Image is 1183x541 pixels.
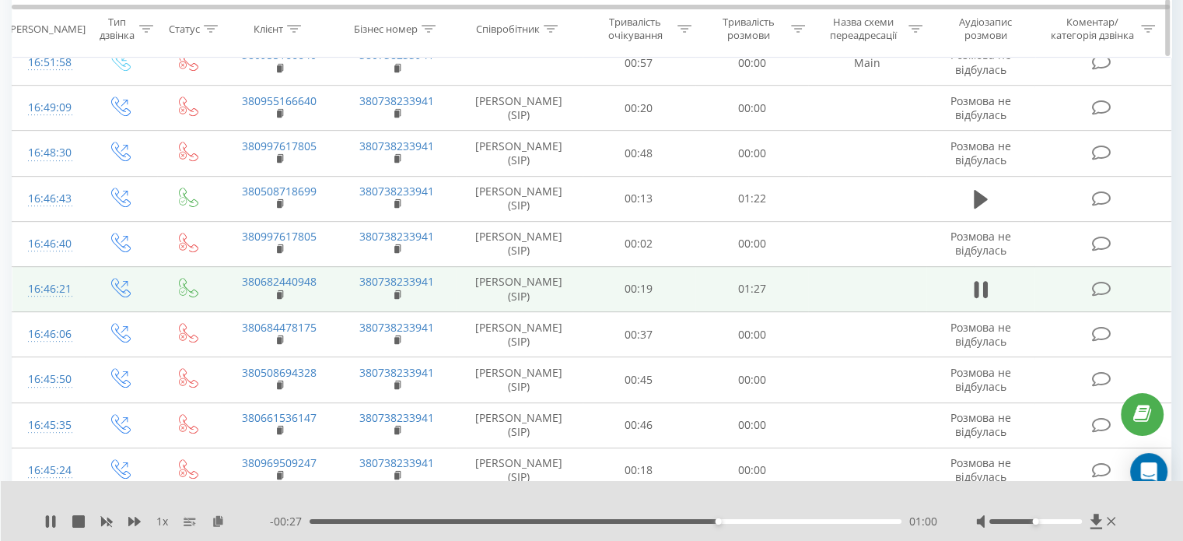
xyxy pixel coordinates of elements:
td: 00:00 [695,448,808,493]
div: Аудіозапис розмови [940,16,1031,43]
div: 16:45:35 [28,410,69,441]
span: 01:00 [909,514,937,529]
td: [PERSON_NAME] (SIP) [456,131,583,176]
div: 16:45:50 [28,364,69,395]
span: Розмова не відбулась [950,139,1011,167]
td: [PERSON_NAME] (SIP) [456,312,583,357]
td: [PERSON_NAME] (SIP) [456,448,583,493]
a: 380997617805 [242,229,317,244]
td: 00:00 [695,131,808,176]
div: Тип дзвінка [98,16,135,43]
div: Бізнес номер [354,23,418,36]
div: 16:46:43 [28,184,69,214]
td: [PERSON_NAME] (SIP) [456,221,583,266]
div: Статус [169,23,200,36]
span: Розмова не відбулась [950,47,1011,76]
span: Розмова не відбулась [950,320,1011,349]
span: - 00:27 [270,514,310,529]
a: 380955166640 [242,93,317,108]
div: 16:46:40 [28,229,69,259]
span: Розмова не відбулась [950,410,1011,439]
span: 1 x [156,514,168,529]
div: [PERSON_NAME] [7,23,86,36]
a: 380997617805 [242,139,317,153]
div: Тривалість розмови [709,16,787,43]
td: [PERSON_NAME] (SIP) [456,402,583,448]
td: 00:18 [583,448,695,493]
a: 380738233941 [359,365,434,380]
a: 380738233941 [359,139,434,153]
a: 380738233941 [359,274,434,289]
td: 00:02 [583,221,695,266]
a: 380738233941 [359,455,434,470]
td: 01:27 [695,266,808,311]
a: 380661536147 [242,410,317,425]
div: 16:46:06 [28,319,69,350]
td: 00:57 [583,40,695,86]
span: Розмова не відбулась [950,93,1011,122]
td: [PERSON_NAME] (SIP) [456,357,583,402]
span: Розмова не відбулась [950,229,1011,258]
td: [PERSON_NAME] (SIP) [456,266,583,311]
a: 380738233941 [359,229,434,244]
td: [PERSON_NAME] (SIP) [456,176,583,221]
div: 16:46:21 [28,274,69,304]
td: 00:37 [583,312,695,357]
div: Співробітник [476,23,540,36]
div: 16:51:58 [28,47,69,78]
div: Accessibility label [716,518,722,525]
td: 00:48 [583,131,695,176]
td: 00:00 [695,86,808,131]
a: 380738233941 [359,320,434,335]
td: 00:45 [583,357,695,402]
td: 00:00 [695,221,808,266]
td: 00:00 [695,357,808,402]
div: 16:45:24 [28,455,69,486]
div: Тривалість очікування [597,16,674,43]
td: [PERSON_NAME] (SIP) [456,86,583,131]
td: 00:00 [695,402,808,448]
td: 00:20 [583,86,695,131]
td: 00:00 [695,312,808,357]
td: 01:22 [695,176,808,221]
td: 00:19 [583,266,695,311]
a: 380508718699 [242,184,317,198]
div: Accessibility label [1032,518,1038,525]
span: Розмова не відбулась [950,455,1011,484]
div: Коментар/категорія дзвінка [1046,16,1137,43]
a: 380682440948 [242,274,317,289]
a: 380738233941 [359,410,434,425]
a: 380738233941 [359,93,434,108]
div: Клієнт [254,23,283,36]
a: 380738233941 [359,184,434,198]
a: 380969509247 [242,455,317,470]
td: 00:00 [695,40,808,86]
div: Назва схеми переадресації [823,16,905,43]
span: Розмова не відбулась [950,365,1011,394]
td: 00:46 [583,402,695,448]
div: 16:49:09 [28,93,69,123]
div: Open Intercom Messenger [1130,453,1167,490]
div: 16:48:30 [28,138,69,168]
td: Main [808,40,926,86]
td: 00:13 [583,176,695,221]
a: 380684478175 [242,320,317,335]
a: 380508694328 [242,365,317,380]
